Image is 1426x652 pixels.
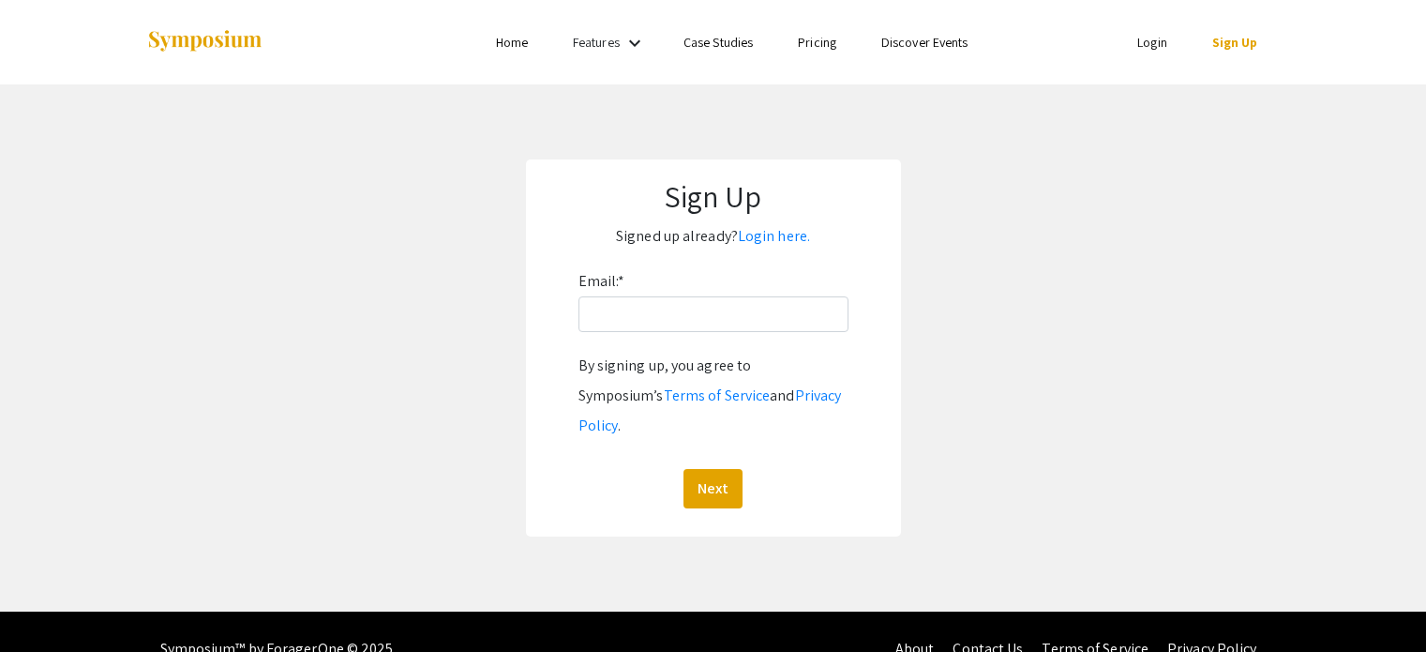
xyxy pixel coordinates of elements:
[545,178,882,214] h1: Sign Up
[146,29,263,54] img: Symposium by ForagerOne
[578,266,625,296] label: Email:
[683,34,753,51] a: Case Studies
[573,34,620,51] a: Features
[1212,34,1258,51] a: Sign Up
[623,32,646,54] mat-icon: Expand Features list
[738,226,810,246] a: Login here.
[881,34,968,51] a: Discover Events
[798,34,836,51] a: Pricing
[496,34,528,51] a: Home
[1137,34,1167,51] a: Login
[683,469,743,508] button: Next
[545,221,882,251] p: Signed up already?
[664,386,771,405] a: Terms of Service
[578,351,848,441] div: By signing up, you agree to Symposium’s and .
